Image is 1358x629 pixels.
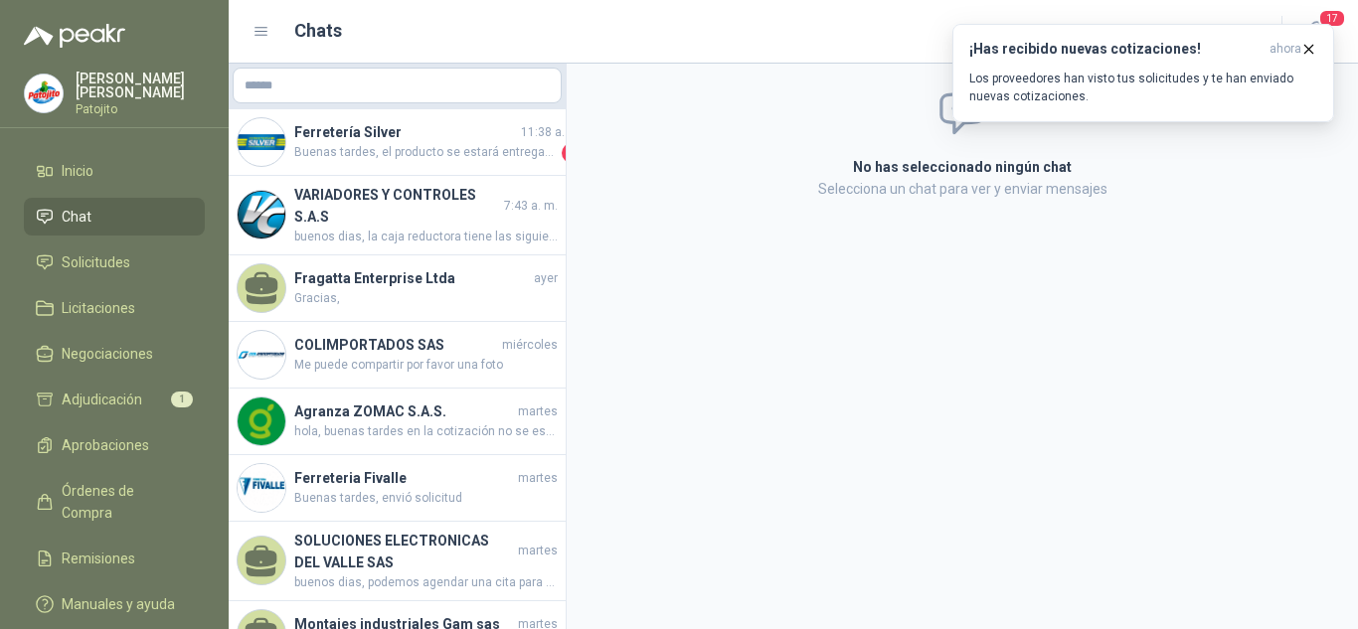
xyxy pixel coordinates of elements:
[24,472,205,532] a: Órdenes de Compra
[24,243,205,281] a: Solicitudes
[952,24,1334,122] button: ¡Has recibido nuevas cotizaciones!ahora Los proveedores han visto tus solicitudes y te han enviad...
[504,197,558,216] span: 7:43 a. m.
[62,389,142,410] span: Adjudicación
[294,334,498,356] h4: COLIMPORTADOS SAS
[1298,14,1334,50] button: 17
[969,41,1262,58] h3: ¡Has recibido nuevas cotizaciones!
[62,343,153,365] span: Negociaciones
[294,467,514,489] h4: Ferreteria Fivalle
[294,121,517,143] h4: Ferretería Silver
[1270,41,1301,58] span: ahora
[24,585,205,623] a: Manuales y ayuda
[25,75,63,112] img: Company Logo
[24,426,205,464] a: Aprobaciones
[294,267,530,289] h4: Fragatta Enterprise Ltda
[294,17,342,45] h1: Chats
[294,530,514,573] h4: SOLUCIONES ELECTRONICAS DEL VALLE SAS
[294,573,558,592] span: buenos dias, podemos agendar una cita para que visiten nuestras instalaciones y puedan cotizar es...
[521,123,582,142] span: 11:38 a. m.
[62,206,91,228] span: Chat
[518,469,558,488] span: martes
[562,143,582,163] span: 1
[518,402,558,421] span: martes
[24,381,205,418] a: Adjudicación1
[615,156,1309,178] h2: No has seleccionado ningún chat
[294,422,558,441] span: hola, buenas tardes en la cotización no se especifica que tipo de maquinaria se esta solicitando ...
[62,297,135,319] span: Licitaciones
[62,548,135,569] span: Remisiones
[24,335,205,373] a: Negociaciones
[238,331,285,379] img: Company Logo
[238,191,285,238] img: Company Logo
[294,400,514,422] h4: Agranza ZOMAC S.A.S.
[502,336,558,355] span: miércoles
[24,289,205,327] a: Licitaciones
[238,118,285,166] img: Company Logo
[24,24,125,48] img: Logo peakr
[1318,9,1346,28] span: 17
[62,593,175,615] span: Manuales y ayuda
[294,228,558,246] span: buenos dias, la caja reductora tiene las siguientes especificaciones: CAJA REDUCTORA REL 100:1 TA...
[76,103,205,115] p: Patojito
[615,178,1309,200] p: Selecciona un chat para ver y enviar mensajes
[229,255,566,322] a: Fragatta Enterprise LtdaayerGracias,
[238,397,285,445] img: Company Logo
[229,176,566,255] a: Company LogoVARIADORES Y CONTROLES S.A.S7:43 a. m.buenos dias, la caja reductora tiene las siguie...
[969,70,1317,105] p: Los proveedores han visto tus solicitudes y te han enviado nuevas cotizaciones.
[62,251,130,273] span: Solicitudes
[534,269,558,288] span: ayer
[62,160,93,182] span: Inicio
[171,392,193,407] span: 1
[229,455,566,522] a: Company LogoFerreteria FivallemartesBuenas tardes, envió solicitud
[238,464,285,512] img: Company Logo
[294,489,558,508] span: Buenas tardes, envió solicitud
[62,480,186,524] span: Órdenes de Compra
[62,434,149,456] span: Aprobaciones
[229,522,566,601] a: SOLUCIONES ELECTRONICAS DEL VALLE SASmartesbuenos dias, podemos agendar una cita para que visiten...
[518,542,558,560] span: martes
[229,109,566,176] a: Company LogoFerretería Silver11:38 a. m.Buenas tardes, el producto se estará entregando entre [DA...
[24,198,205,236] a: Chat
[294,356,558,375] span: Me puede compartir por favor una foto
[76,72,205,99] p: [PERSON_NAME] [PERSON_NAME]
[24,540,205,577] a: Remisiones
[24,152,205,190] a: Inicio
[294,289,558,308] span: Gracias,
[229,389,566,455] a: Company LogoAgranza ZOMAC S.A.S.marteshola, buenas tardes en la cotización no se especifica que t...
[294,143,558,163] span: Buenas tardes, el producto se estará entregando entre [DATE] en la tarde o [DATE] temprano.
[229,322,566,389] a: Company LogoCOLIMPORTADOS SASmiércolesMe puede compartir por favor una foto
[294,184,500,228] h4: VARIADORES Y CONTROLES S.A.S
